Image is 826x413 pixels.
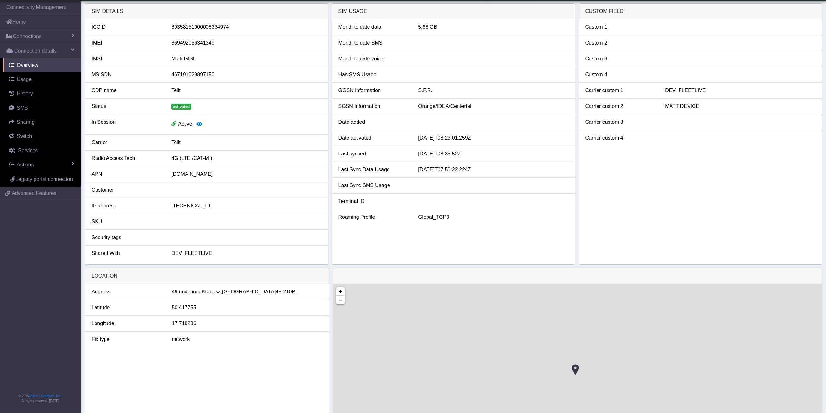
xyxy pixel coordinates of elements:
[17,119,35,125] span: Sharing
[580,39,660,47] div: Custom 2
[87,234,167,241] div: Security tags
[276,288,292,296] span: 48-210
[87,218,167,226] div: SKU
[87,320,167,327] div: Longitude
[580,87,660,94] div: Carrier custom 1
[166,170,326,178] div: [DOMAIN_NAME]
[12,189,56,197] span: Advanced Features
[334,150,414,158] div: Last synced
[17,162,34,167] span: Actions
[87,23,167,31] div: ICCID
[579,4,822,19] div: Custom field
[167,304,327,312] div: 50.417755
[87,39,167,47] div: IMEI
[580,102,660,110] div: Carrier custom 2
[87,186,167,194] div: Customer
[660,102,820,110] div: MATT DEVICE
[202,288,222,296] span: Krobusz,
[336,296,345,304] a: Zoom out
[192,118,206,131] button: View session details
[166,154,326,162] div: 4G (LTE /CAT-M )
[166,71,326,79] div: 467191029897150
[334,87,414,94] div: GGSN Information
[413,23,573,31] div: 5.68 GB
[87,55,167,63] div: IMSI
[13,33,42,40] span: Connections
[17,133,32,139] span: Switch
[3,129,81,143] a: Switch
[413,87,573,94] div: S.F.R.
[87,102,167,110] div: Status
[167,335,327,343] div: network
[171,250,212,256] span: DEV_FLEETLIVE
[17,77,32,82] span: Usage
[85,268,329,284] div: LOCATION
[3,87,81,101] a: History
[87,87,167,94] div: CDP name
[15,176,73,182] span: Legacy portal connection
[166,39,326,47] div: 869492056341349
[17,91,33,96] span: History
[334,134,414,142] div: Date activated
[3,58,81,72] a: Overview
[87,202,167,210] div: IP address
[87,335,167,343] div: Fix type
[334,213,414,221] div: Roaming Profile
[413,134,573,142] div: [DATE]T08:23:01.259Z
[334,55,414,63] div: Month to date voice
[580,71,660,79] div: Custom 4
[3,115,81,129] a: Sharing
[14,47,57,55] span: Connection details
[166,87,326,94] div: Telit
[171,104,191,110] span: activated
[3,72,81,87] a: Usage
[87,118,167,131] div: In Session
[17,105,28,111] span: SMS
[413,102,573,110] div: Orange/IDEA/Centertel
[580,55,660,63] div: Custom 3
[334,197,414,205] div: Terminal ID
[3,101,81,115] a: SMS
[87,71,167,79] div: MSISDN
[167,320,327,327] div: 17.719286
[334,118,414,126] div: Date added
[413,150,573,158] div: [DATE]T08:35:52Z
[87,288,167,296] div: Address
[3,158,81,172] a: Actions
[580,23,660,31] div: Custom 1
[178,121,192,127] span: Active
[87,139,167,146] div: Carrier
[87,304,167,312] div: Latitude
[580,118,660,126] div: Carrier custom 3
[172,288,202,296] span: 49 undefined
[332,4,575,19] div: SIM usage
[413,166,573,174] div: [DATE]T07:50:22.224Z
[660,87,820,94] div: DEV_FLEETLIVE
[29,394,61,398] a: Telit IoT Solutions, Inc.
[334,182,414,189] div: Last Sync SMS Usage
[334,102,414,110] div: SGSN Information
[166,139,326,146] div: Telit
[3,143,81,158] a: Services
[166,23,326,31] div: 89358151000008334974
[336,287,345,296] a: Zoom in
[292,288,298,296] span: PL
[334,71,414,79] div: Has SMS Usage
[87,170,167,178] div: APN
[17,62,38,68] span: Overview
[18,148,38,153] span: Services
[334,166,414,174] div: Last Sync Data Usage
[222,288,276,296] span: [GEOGRAPHIC_DATA]
[87,154,167,162] div: Radio Access Tech
[334,23,414,31] div: Month to date data
[413,213,573,221] div: Global_TCP3
[166,202,326,210] div: [TECHNICAL_ID]
[334,39,414,47] div: Month to date SMS
[87,249,167,257] div: Shared With
[166,55,326,63] div: Multi IMSI
[85,4,328,19] div: SIM details
[580,134,660,142] div: Carrier custom 4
